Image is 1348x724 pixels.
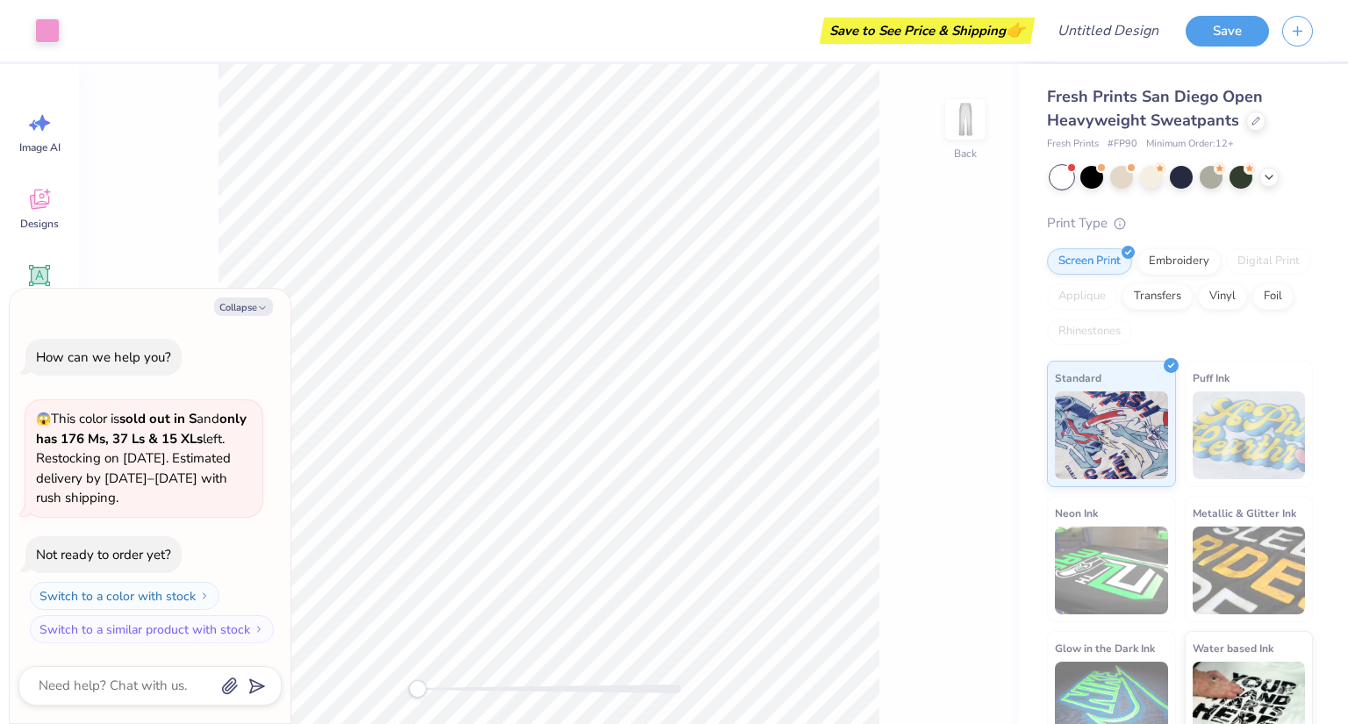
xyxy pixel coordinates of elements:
[36,410,247,448] strong: only has 176 Ms, 37 Ls & 15 XLs
[1193,369,1230,387] span: Puff Ink
[1047,319,1132,345] div: Rhinestones
[1006,19,1025,40] span: 👉
[824,18,1030,44] div: Save to See Price & Shipping
[119,410,197,427] strong: sold out in S
[1047,248,1132,275] div: Screen Print
[1047,283,1117,310] div: Applique
[1193,391,1306,479] img: Puff Ink
[36,546,171,563] div: Not ready to order yet?
[409,680,427,698] div: Accessibility label
[30,615,274,643] button: Switch to a similar product with stock
[36,410,247,506] span: This color is and left. Restocking on [DATE]. Estimated delivery by [DATE]–[DATE] with rush shipp...
[1137,248,1221,275] div: Embroidery
[1226,248,1311,275] div: Digital Print
[1055,639,1155,657] span: Glow in the Dark Ink
[36,348,171,366] div: How can we help you?
[1193,504,1296,522] span: Metallic & Glitter Ink
[214,297,273,316] button: Collapse
[1047,86,1263,131] span: Fresh Prints San Diego Open Heavyweight Sweatpants
[199,591,210,601] img: Switch to a color with stock
[1055,391,1168,479] img: Standard
[1055,504,1098,522] span: Neon Ink
[1193,527,1306,614] img: Metallic & Glitter Ink
[1198,283,1247,310] div: Vinyl
[1043,13,1172,48] input: Untitled Design
[1047,137,1099,152] span: Fresh Prints
[36,411,51,427] span: 😱
[1186,16,1269,47] button: Save
[19,140,61,154] span: Image AI
[1108,137,1137,152] span: # FP90
[1146,137,1234,152] span: Minimum Order: 12 +
[954,146,977,161] div: Back
[1193,639,1273,657] span: Water based Ink
[1055,369,1101,387] span: Standard
[1047,213,1313,233] div: Print Type
[30,582,219,610] button: Switch to a color with stock
[20,217,59,231] span: Designs
[1055,527,1168,614] img: Neon Ink
[948,102,983,137] img: Back
[1252,283,1294,310] div: Foil
[254,624,264,634] img: Switch to a similar product with stock
[1122,283,1193,310] div: Transfers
